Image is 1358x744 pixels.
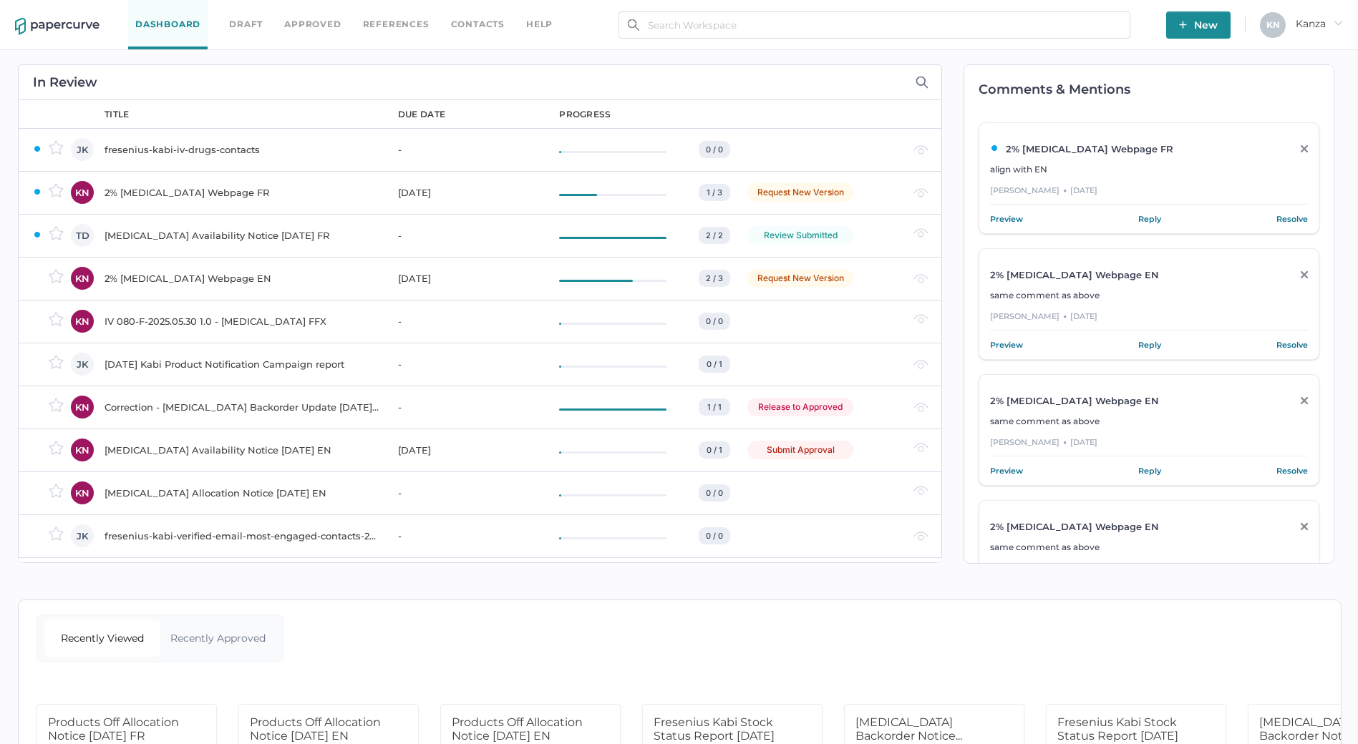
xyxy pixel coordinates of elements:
[398,184,542,201] div: [DATE]
[49,226,64,240] img: star-inactive.70f2008a.svg
[699,441,730,459] div: 0 / 1
[384,514,545,557] td: -
[1138,338,1161,352] a: Reply
[699,356,730,373] div: 0 / 1
[398,270,542,287] div: [DATE]
[49,183,64,197] img: star-inactive.70f2008a.svg
[747,226,853,245] div: Review Submitted
[979,83,1334,96] h2: Comments & Mentions
[49,484,64,498] img: star-inactive.70f2008a.svg
[559,108,611,121] div: progress
[990,542,1100,552] span: same comment as above
[250,715,381,743] span: Products Off Allocation Notice [DATE] EN
[105,141,381,158] div: fresenius-kabi-iv-drugs-contacts
[990,269,1276,280] div: 2% [MEDICAL_DATA] Webpage EN
[990,290,1100,300] span: same comment as above
[1179,21,1187,29] img: plus-white.e19ec114.svg
[105,108,130,121] div: title
[913,532,928,541] img: eye-light-gray.b6d092a5.svg
[916,76,928,89] img: search-icon-expand.c6106642.svg
[990,416,1100,426] span: same comment as above
[49,441,64,455] img: star-inactive.70f2008a.svg
[1057,715,1178,743] span: Fresenius Kabi Stock Status Report [DATE]
[49,355,64,369] img: star-inactive.70f2008a.svg
[384,300,545,343] td: -
[913,443,928,452] img: eye-light-gray.b6d092a5.svg
[699,313,730,330] div: 0 / 0
[990,562,1308,582] div: [PERSON_NAME] [DATE]
[49,398,64,412] img: star-inactive.70f2008a.svg
[913,403,928,412] img: eye-light-gray.b6d092a5.svg
[1063,562,1067,574] div: ●
[105,184,381,201] div: 2% [MEDICAL_DATA] Webpage FR
[699,141,730,158] div: 0 / 0
[747,183,853,202] div: Request New Version
[1333,18,1343,28] i: arrow_right
[1166,11,1231,39] button: New
[71,138,94,161] div: JK
[384,386,545,429] td: -
[49,140,64,155] img: star-inactive.70f2008a.svg
[105,484,381,501] div: [MEDICAL_DATA] Allocation Notice [DATE] EN
[1179,11,1218,39] span: New
[1301,523,1308,530] img: close-grey.86d01b58.svg
[71,310,94,333] div: KN
[699,184,730,201] div: 1 / 3
[1063,310,1067,323] div: ●
[1276,338,1308,352] a: Resolve
[699,398,730,416] div: 1 / 1
[71,267,94,290] div: KN
[990,521,1276,532] div: 2% [MEDICAL_DATA] Webpage EN
[71,439,94,461] div: KN
[49,269,64,283] img: star-inactive.70f2008a.svg
[990,164,1047,175] span: align with EN
[699,227,730,244] div: 2 / 2
[71,524,94,547] div: JK
[48,715,179,743] span: Products Off Allocation Notice [DATE] FR
[699,527,730,544] div: 0 / 0
[71,181,94,204] div: KN
[990,184,1308,205] div: [PERSON_NAME] [DATE]
[1301,145,1308,152] img: close-grey.86d01b58.svg
[1276,464,1308,478] a: Resolve
[913,188,928,197] img: eye-light-gray.b6d092a5.svg
[451,16,505,32] a: Contacts
[990,143,1276,155] div: 2% [MEDICAL_DATA] Webpage FR
[855,715,962,743] span: [MEDICAL_DATA] Backorder Notice...
[913,274,928,283] img: eye-light-gray.b6d092a5.svg
[526,16,553,32] div: help
[33,76,97,89] h2: In Review
[747,269,853,288] div: Request New Version
[105,313,381,330] div: IV 080-F-2025.05.30 1.0 - [MEDICAL_DATA] FFX
[990,395,1276,406] div: 2% [MEDICAL_DATA] Webpage EN
[1063,184,1067,197] div: ●
[619,11,1130,39] input: Search Workspace
[363,16,430,32] a: References
[990,464,1023,478] a: Preview
[747,398,853,416] div: Release to Approved
[1301,271,1308,278] img: close-grey.86d01b58.svg
[33,230,42,239] img: ZaPP2z7XVwAAAABJRU5ErkJggg==
[160,620,276,657] div: Recently Approved
[628,19,639,31] img: search.bf03fe8b.svg
[398,441,542,459] div: [DATE]
[384,557,545,600] td: -
[699,484,730,501] div: 0 / 0
[33,145,42,153] img: ZaPP2z7XVwAAAABJRU5ErkJggg==
[229,16,263,32] a: Draft
[44,620,160,657] div: Recently Viewed
[1276,212,1308,226] a: Resolve
[105,527,381,544] div: fresenius-kabi-verified-email-most-engaged-contacts-2024
[384,343,545,386] td: -
[990,338,1023,352] a: Preview
[1138,464,1161,478] a: Reply
[1296,17,1343,30] span: Kanza
[398,108,445,121] div: due date
[105,270,381,287] div: 2% [MEDICAL_DATA] Webpage EN
[1138,212,1161,226] a: Reply
[1063,436,1067,449] div: ●
[654,715,775,743] span: Fresenius Kabi Stock Status Report [DATE]
[990,212,1023,226] a: Preview
[105,441,381,459] div: [MEDICAL_DATA] Availability Notice [DATE] EN
[71,353,94,376] div: JK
